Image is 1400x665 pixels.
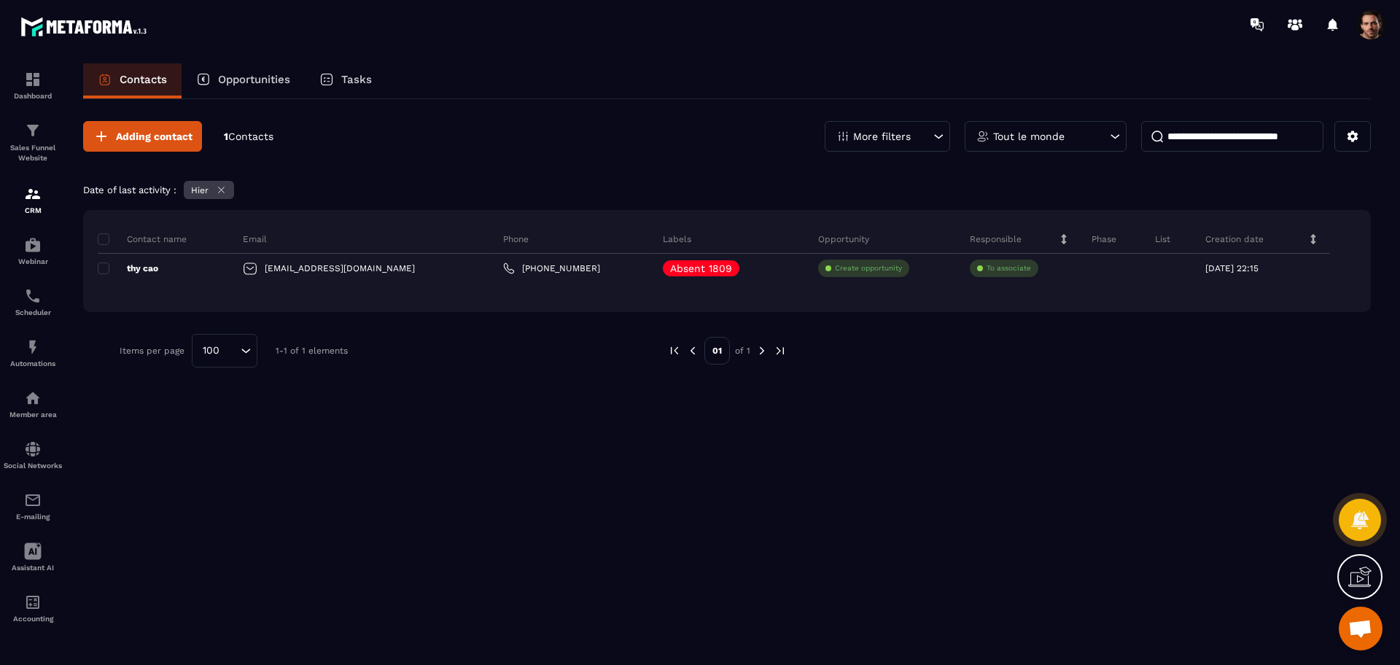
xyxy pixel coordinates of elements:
[4,615,62,623] p: Accounting
[120,346,184,356] p: Items per page
[686,344,699,357] img: prev
[191,185,209,195] p: Hier
[192,334,257,367] div: Search for option
[4,92,62,100] p: Dashboard
[24,71,42,88] img: formation
[818,233,869,245] p: Opportunity
[987,263,1031,273] p: To associate
[670,263,732,273] p: Absent 1809
[835,263,902,273] p: Create opportunity
[4,564,62,572] p: Assistant AI
[228,131,273,142] span: Contacts
[24,122,42,139] img: formation
[4,429,62,481] a: social-networksocial-networkSocial Networks
[4,513,62,521] p: E-mailing
[24,389,42,407] img: automations
[704,337,730,365] p: 01
[4,308,62,316] p: Scheduler
[182,63,305,98] a: Opportunities
[218,73,290,86] p: Opportunities
[98,233,187,245] p: Contact name
[735,345,750,357] p: of 1
[24,185,42,203] img: formation
[503,233,529,245] p: Phone
[83,184,176,195] p: Date of last activity :
[4,378,62,429] a: automationsautomationsMember area
[4,359,62,367] p: Automations
[1205,263,1259,273] p: [DATE] 22:15
[4,276,62,327] a: schedulerschedulerScheduler
[24,287,42,305] img: scheduler
[4,111,62,174] a: formationformationSales Funnel Website
[993,131,1065,141] p: Tout le monde
[243,233,267,245] p: Email
[98,262,158,274] p: thy cao
[120,73,167,86] p: Contacts
[4,481,62,532] a: emailemailE-mailing
[198,343,225,359] span: 100
[4,327,62,378] a: automationsautomationsAutomations
[4,225,62,276] a: automationsautomationsWebinar
[1205,233,1264,245] p: Creation date
[24,338,42,356] img: automations
[1155,233,1170,245] p: List
[24,440,42,458] img: social-network
[4,174,62,225] a: formationformationCRM
[4,462,62,470] p: Social Networks
[503,262,600,274] a: [PHONE_NUMBER]
[225,343,237,359] input: Search for option
[663,233,691,245] p: Labels
[4,532,62,583] a: Assistant AI
[4,257,62,265] p: Webinar
[341,73,372,86] p: Tasks
[305,63,386,98] a: Tasks
[24,491,42,509] img: email
[83,121,202,152] button: Adding contact
[116,129,192,144] span: Adding contact
[774,344,787,357] img: next
[4,143,62,163] p: Sales Funnel Website
[4,583,62,634] a: accountantaccountantAccounting
[668,344,681,357] img: prev
[853,131,911,141] p: More filters
[24,594,42,611] img: accountant
[4,411,62,419] p: Member area
[1092,233,1116,245] p: Phase
[83,63,182,98] a: Contacts
[276,346,348,356] p: 1-1 of 1 elements
[224,130,273,144] p: 1
[20,13,152,40] img: logo
[755,344,769,357] img: next
[4,206,62,214] p: CRM
[1339,607,1382,650] div: Mở cuộc trò chuyện
[24,236,42,254] img: automations
[4,60,62,111] a: formationformationDashboard
[970,233,1022,245] p: Responsible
